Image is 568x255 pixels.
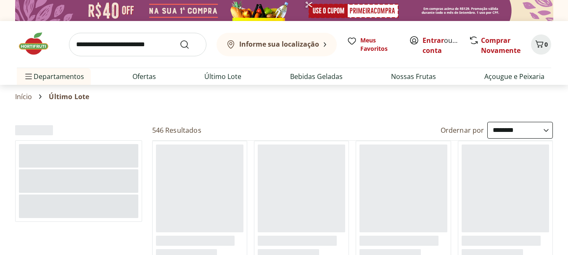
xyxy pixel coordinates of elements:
button: Menu [24,66,34,87]
a: Nossas Frutas [391,71,436,81]
a: Último Lote [204,71,241,81]
span: Meus Favoritos [360,36,399,53]
a: Criar conta [423,36,469,55]
b: Informe sua localização [239,39,319,49]
span: ou [423,35,460,55]
span: Departamentos [24,66,84,87]
a: Início [15,93,32,100]
a: Bebidas Geladas [290,71,343,81]
button: Carrinho [531,34,551,55]
input: search [69,33,206,56]
a: Comprar Novamente [481,36,520,55]
img: Hortifruti [17,31,59,56]
label: Ordernar por [441,126,484,135]
a: Meus Favoritos [347,36,399,53]
a: Entrar [423,36,444,45]
h2: 546 Resultados [152,126,201,135]
span: Último Lote [49,93,89,100]
button: Submit Search [180,39,200,50]
a: Ofertas [132,71,156,81]
button: Informe sua localização [217,33,337,56]
a: Açougue e Peixaria [484,71,544,81]
span: 0 [544,40,548,48]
